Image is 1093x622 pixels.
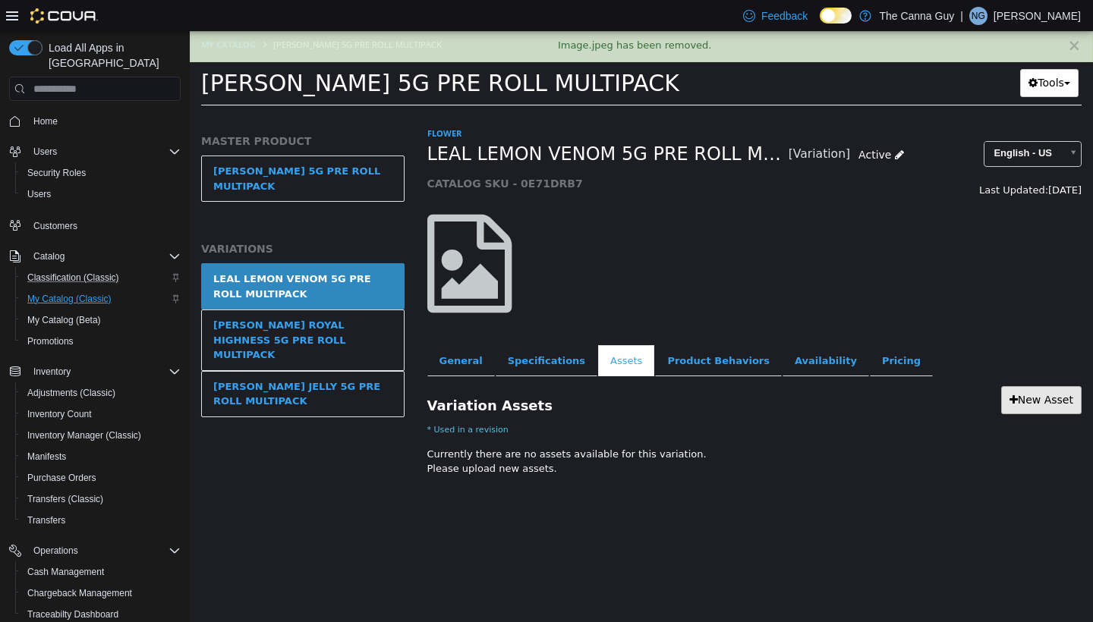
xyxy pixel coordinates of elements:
span: Catalog [27,247,181,265]
span: Home [27,112,181,130]
span: Customers [33,220,77,232]
button: Home [3,110,187,132]
div: [PERSON_NAME] ROYAL HIGHNESS 5G PRE ROLL MULTIPACK [24,287,203,331]
span: [DATE] [858,153,892,165]
a: General [238,314,305,346]
a: Security Roles [21,164,92,182]
button: Operations [3,540,187,561]
a: Adjustments (Classic) [21,384,121,402]
button: Users [15,184,187,205]
a: My Catalog (Classic) [21,290,118,308]
small: * Used in a revision [238,393,893,406]
input: Dark Mode [820,8,852,24]
a: Inventory Count [21,405,98,423]
span: Security Roles [21,164,181,182]
button: Chargeback Management [15,583,187,604]
a: Classification (Classic) [21,269,125,287]
button: Cash Management [15,561,187,583]
div: Nick Grosso [969,7,987,25]
small: [Variation] [599,118,660,130]
span: Transfers [21,511,181,529]
span: Chargeback Management [27,587,132,599]
span: Adjustments (Classic) [21,384,181,402]
a: New Asset [811,355,892,383]
span: Manifests [21,448,181,466]
span: Operations [33,545,78,557]
span: Classification (Classic) [21,269,181,287]
span: Inventory Manager (Classic) [21,426,181,445]
span: Purchase Orders [27,472,96,484]
span: Transfers (Classic) [27,493,103,505]
span: Purchase Orders [21,469,181,487]
span: Traceabilty Dashboard [27,608,118,620]
a: Specifications [306,314,408,346]
button: Inventory [3,361,187,382]
button: × [877,7,891,23]
span: Inventory Count [27,408,92,420]
h5: VARIATIONS [11,211,215,225]
a: Assets [408,314,465,346]
span: My Catalog (Beta) [21,311,181,329]
h5: CATALOG SKU - 0E71DRB7 [238,146,723,159]
span: Users [27,143,181,161]
span: [PERSON_NAME] 5G PRE ROLL MULTIPACK [11,39,490,65]
a: Manifests [21,448,72,466]
a: Feedback [737,1,814,31]
a: My Catalog (Beta) [21,311,107,329]
button: Tools [830,38,889,66]
a: Pricing [680,314,743,346]
span: NG [972,7,985,25]
button: Security Roles [15,162,187,184]
span: Active [669,118,701,130]
a: Promotions [21,332,80,350]
span: My Catalog (Beta) [27,314,101,326]
a: Transfers (Classic) [21,490,109,508]
button: Catalog [3,246,187,267]
h3: Variation Assets [238,355,618,383]
span: Last Updated: [789,153,858,165]
span: Transfers (Classic) [21,490,181,508]
span: Adjustments (Classic) [27,387,115,399]
span: Operations [27,542,181,560]
span: My Catalog (Classic) [21,290,181,308]
span: Inventory Manager (Classic) [27,429,141,441]
span: Cash Management [27,566,104,578]
button: Purchase Orders [15,467,187,488]
button: Adjustments (Classic) [15,382,187,404]
button: Promotions [15,331,187,352]
button: Manifests [15,446,187,467]
span: Users [33,146,57,158]
a: Users [21,185,57,203]
button: Operations [27,542,84,560]
span: Users [21,185,181,203]
button: Customers [3,214,187,236]
span: Classification (Classic) [27,272,119,284]
button: Transfers (Classic) [15,488,187,510]
a: [PERSON_NAME] 5G PRE ROLL MULTIPACK [11,124,215,171]
div: LEAL LEMON VENOM 5G PRE ROLL MULTIPACK [24,240,203,270]
button: Users [3,141,187,162]
span: LEAL LEMON VENOM 5G PRE ROLL MULTIPACK [238,112,599,135]
span: Inventory [27,363,181,381]
span: English - US [795,111,871,134]
span: Promotions [27,335,74,347]
span: Inventory [33,366,71,378]
p: The Canna Guy [879,7,954,25]
a: Availability [593,314,679,346]
img: Cova [30,8,98,24]
a: Transfers [21,511,71,529]
a: Chargeback Management [21,584,138,602]
button: Transfers [15,510,187,531]
span: Transfers [27,514,65,526]
a: Customers [27,217,83,235]
button: Inventory Manager (Classic) [15,425,187,446]
button: Inventory [27,363,77,381]
span: Load All Apps in [GEOGRAPHIC_DATA] [43,40,181,71]
span: My Catalog (Classic) [27,293,112,305]
a: Inventory Manager (Classic) [21,426,147,445]
button: My Catalog (Classic) [15,288,187,309]
button: Users [27,143,63,161]
span: Users [27,188,51,200]
span: Inventory Count [21,405,181,423]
